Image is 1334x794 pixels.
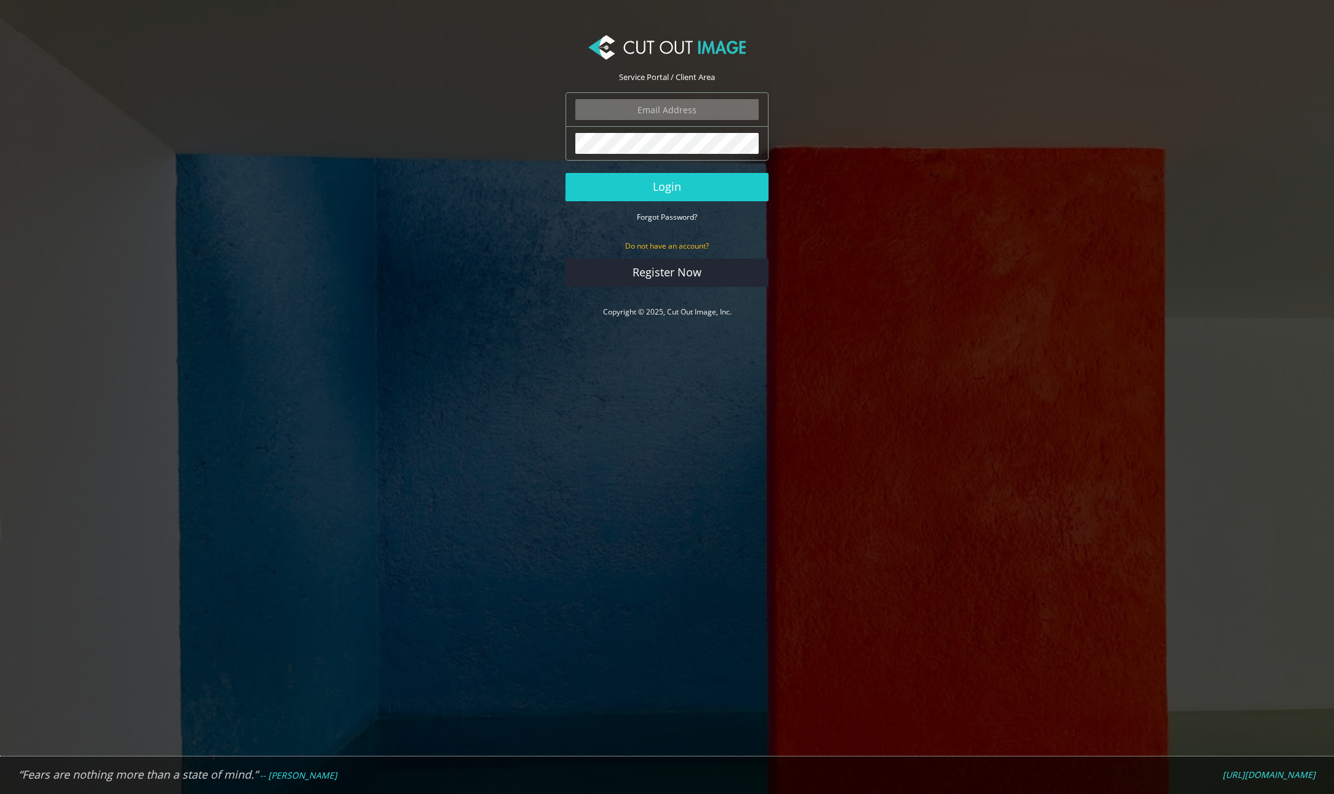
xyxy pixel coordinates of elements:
em: [URL][DOMAIN_NAME] [1223,769,1316,780]
a: Copyright © 2025, Cut Out Image, Inc. [603,307,732,317]
a: Forgot Password? [637,211,697,222]
small: Forgot Password? [637,212,697,222]
em: “Fears are nothing more than a state of mind.” [18,767,258,782]
input: Email Address [575,99,759,120]
span: Service Portal / Client Area [619,71,715,82]
img: Cut Out Image [588,35,746,60]
a: [URL][DOMAIN_NAME] [1223,769,1316,780]
em: -- [PERSON_NAME] [260,769,337,781]
small: Do not have an account? [625,241,709,251]
a: Register Now [565,259,769,287]
button: Login [565,173,769,201]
